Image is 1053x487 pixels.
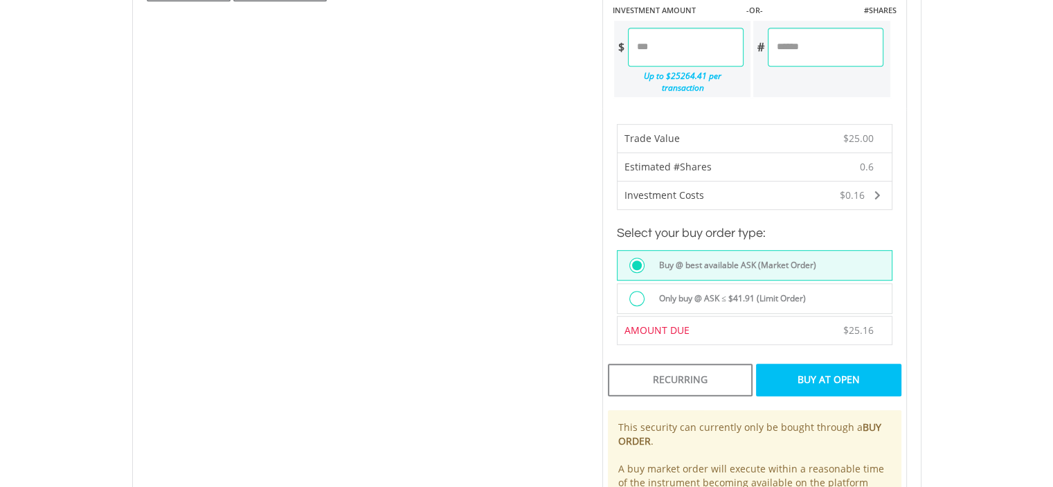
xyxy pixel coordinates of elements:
[617,224,892,243] h3: Select your buy order type:
[614,28,628,67] div: $
[753,28,768,67] div: #
[860,160,874,174] span: 0.6
[843,324,874,337] span: $25.16
[624,188,704,202] span: Investment Costs
[651,258,816,273] label: Buy @ best available ASK (Market Order)
[756,364,901,396] div: Buy At Open
[608,364,753,396] div: Recurring
[843,132,874,145] span: $25.00
[624,160,712,173] span: Estimated #Shares
[614,67,744,97] div: Up to $25264.41 per transaction
[618,420,881,448] b: BUY ORDER
[840,188,865,202] span: $0.16
[651,291,806,306] label: Only buy @ ASK ≤ $41.91 (Limit Order)
[624,132,680,145] span: Trade Value
[746,5,762,16] label: -OR-
[863,5,896,16] label: #SHARES
[613,5,696,16] label: INVESTMENT AMOUNT
[624,324,690,337] span: AMOUNT DUE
